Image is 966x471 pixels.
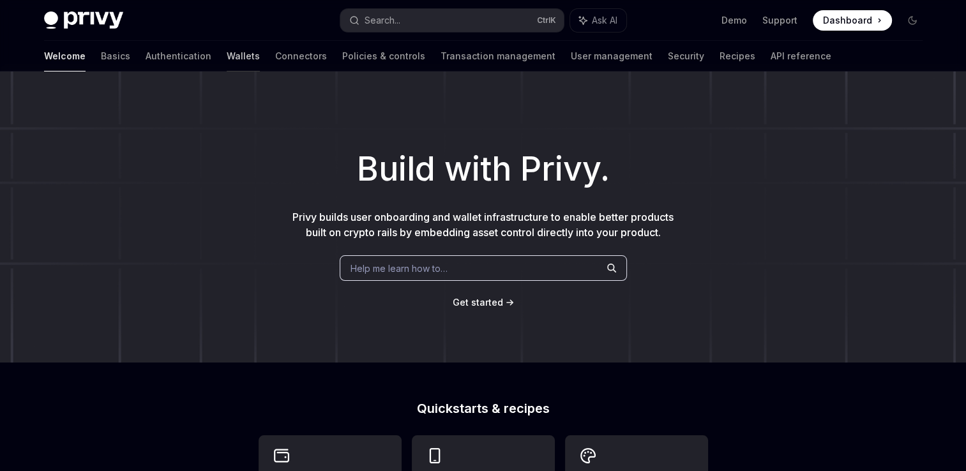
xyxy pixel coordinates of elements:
[721,14,747,27] a: Demo
[340,9,564,32] button: Search...CtrlK
[44,41,86,71] a: Welcome
[146,41,211,71] a: Authentication
[571,41,653,71] a: User management
[771,41,831,71] a: API reference
[20,144,946,194] h1: Build with Privy.
[813,10,892,31] a: Dashboard
[592,14,617,27] span: Ask AI
[227,41,260,71] a: Wallets
[342,41,425,71] a: Policies & controls
[902,10,923,31] button: Toggle dark mode
[762,14,797,27] a: Support
[365,13,400,28] div: Search...
[823,14,872,27] span: Dashboard
[537,15,556,26] span: Ctrl K
[720,41,755,71] a: Recipes
[275,41,327,71] a: Connectors
[44,11,123,29] img: dark logo
[453,296,503,309] a: Get started
[351,262,448,275] span: Help me learn how to…
[668,41,704,71] a: Security
[101,41,130,71] a: Basics
[259,402,708,415] h2: Quickstarts & recipes
[453,297,503,308] span: Get started
[292,211,674,239] span: Privy builds user onboarding and wallet infrastructure to enable better products built on crypto ...
[441,41,555,71] a: Transaction management
[570,9,626,32] button: Ask AI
